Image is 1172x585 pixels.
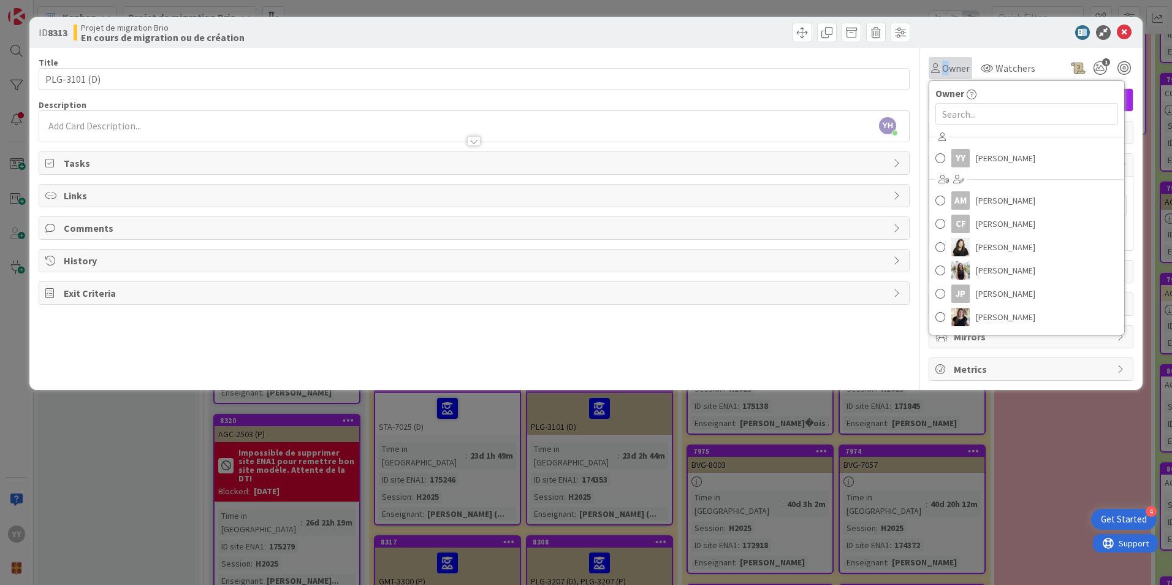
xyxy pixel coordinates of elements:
img: MB [951,308,970,326]
input: Search... [935,103,1118,125]
div: CF [951,215,970,233]
span: Mirrors [954,329,1111,344]
span: [PERSON_NAME] [976,238,1035,256]
div: 4 [1146,506,1157,517]
span: [PERSON_NAME] [976,285,1035,303]
b: En cours de migration ou de création [81,32,245,42]
div: Get Started [1101,513,1147,526]
a: YY[PERSON_NAME] [929,147,1124,170]
span: 1 [1102,58,1110,66]
span: [PERSON_NAME] [976,261,1035,280]
b: 8313 [48,26,67,39]
span: Owner [935,86,964,101]
a: MB[PERSON_NAME] [929,305,1124,329]
a: CF[PERSON_NAME] [929,212,1124,235]
span: [PERSON_NAME] [976,149,1035,167]
a: GB[PERSON_NAME] [929,235,1124,259]
span: [PERSON_NAME] [976,308,1035,326]
a: AM[PERSON_NAME] [929,189,1124,212]
span: YH [879,117,896,134]
a: MW[PERSON_NAME] [929,329,1124,352]
input: type card name here... [39,68,910,90]
span: Metrics [954,362,1111,377]
div: Open Get Started checklist, remaining modules: 4 [1091,509,1157,530]
span: Links [64,188,887,203]
span: Tasks [64,156,887,170]
a: JP[PERSON_NAME] [929,282,1124,305]
label: Title [39,57,58,68]
span: Projet de migration Brio [81,23,245,32]
span: Support [26,2,56,17]
span: Comments [64,221,887,235]
span: [PERSON_NAME] [976,215,1035,233]
img: GC [951,261,970,280]
a: GC[PERSON_NAME] [929,259,1124,282]
span: Description [39,99,86,110]
span: [PERSON_NAME] [976,191,1035,210]
span: History [64,253,887,268]
div: JP [951,285,970,303]
span: Exit Criteria [64,286,887,300]
span: Watchers [995,61,1035,75]
img: GB [951,238,970,256]
div: AM [951,191,970,210]
span: ID [39,25,67,40]
div: YY [951,149,970,167]
span: Owner [942,61,970,75]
